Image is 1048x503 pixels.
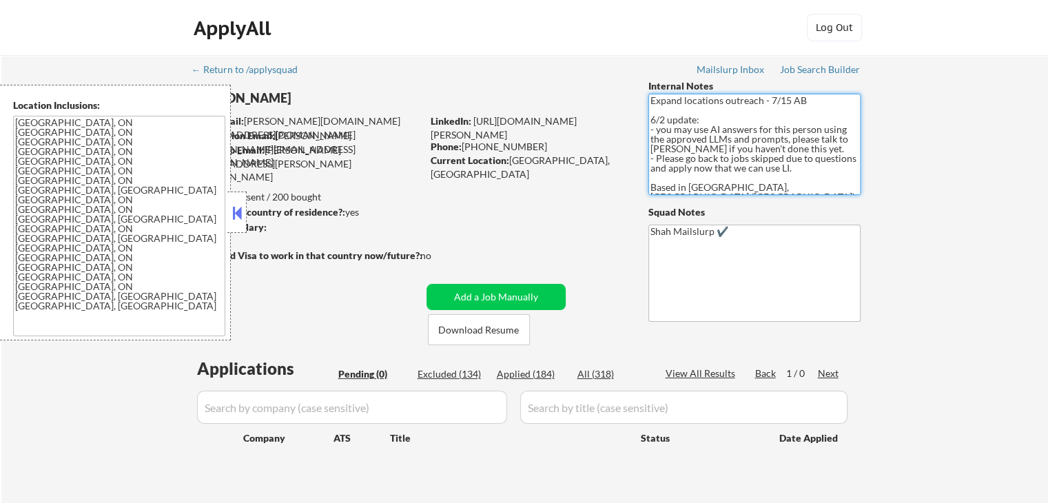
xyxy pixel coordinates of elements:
[648,205,861,219] div: Squad Notes
[431,154,509,166] strong: Current Location:
[192,64,311,78] a: ← Return to /applysquad
[520,391,847,424] input: Search by title (case sensitive)
[193,143,422,184] div: [PERSON_NAME][EMAIL_ADDRESS][PERSON_NAME][DOMAIN_NAME]
[192,190,422,204] div: 184 sent / 200 bought
[779,431,840,445] div: Date Applied
[428,314,530,345] button: Download Resume
[786,367,818,380] div: 1 / 0
[427,284,566,310] button: Add a Job Manually
[13,99,225,112] div: Location Inclusions:
[192,206,345,218] strong: Can work in country of residence?:
[420,249,460,263] div: no
[666,367,739,380] div: View All Results
[431,154,626,181] div: [GEOGRAPHIC_DATA], [GEOGRAPHIC_DATA]
[192,205,418,219] div: yes
[243,431,333,445] div: Company
[641,425,759,450] div: Status
[697,65,766,74] div: Mailslurp Inbox
[697,64,766,78] a: Mailslurp Inbox
[780,65,861,74] div: Job Search Builder
[577,367,646,381] div: All (318)
[497,367,566,381] div: Applied (184)
[807,14,862,41] button: Log Out
[194,17,275,40] div: ApplyAll
[418,367,486,381] div: Excluded (134)
[818,367,840,380] div: Next
[338,367,407,381] div: Pending (0)
[193,249,422,261] strong: Will need Visa to work in that country now/future?:
[431,140,626,154] div: [PHONE_NUMBER]
[390,431,628,445] div: Title
[648,79,861,93] div: Internal Notes
[197,391,507,424] input: Search by company (case sensitive)
[431,141,462,152] strong: Phone:
[194,114,422,141] div: [PERSON_NAME][DOMAIN_NAME][EMAIL_ADDRESS][DOMAIN_NAME]
[431,115,577,141] a: [URL][DOMAIN_NAME][PERSON_NAME]
[194,129,422,170] div: [PERSON_NAME][DOMAIN_NAME][EMAIL_ADDRESS][DOMAIN_NAME]
[780,64,861,78] a: Job Search Builder
[333,431,390,445] div: ATS
[192,65,311,74] div: ← Return to /applysquad
[197,360,333,377] div: Applications
[431,115,471,127] strong: LinkedIn:
[755,367,777,380] div: Back
[193,90,476,107] div: [PERSON_NAME]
